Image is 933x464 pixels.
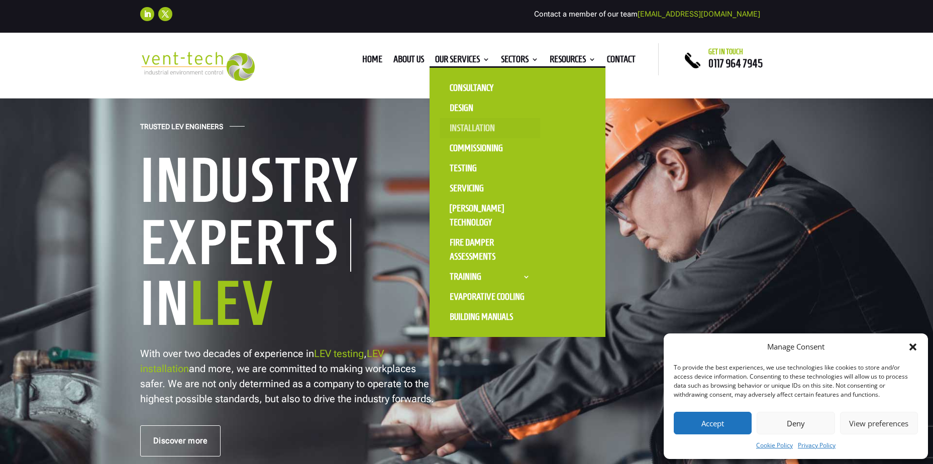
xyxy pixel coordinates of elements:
[140,425,221,456] a: Discover more
[314,347,364,360] a: LEV testing
[440,198,540,233] a: [PERSON_NAME] Technology
[708,48,743,56] span: Get in touch
[674,363,917,399] div: To provide the best experiences, we use technologies like cookies to store and/or access device i...
[140,52,255,81] img: 2023-09-27T08_35_16.549ZVENT-TECH---Clear-background
[140,272,452,340] h1: In
[362,56,382,67] a: Home
[840,412,918,434] button: View preferences
[440,138,540,158] a: Commissioning
[140,7,154,21] a: Follow on LinkedIn
[440,307,540,327] a: Building Manuals
[674,412,752,434] button: Accept
[534,10,760,19] span: Contact a member of our team
[440,98,540,118] a: Design
[638,10,760,19] a: [EMAIL_ADDRESS][DOMAIN_NAME]
[440,118,540,138] a: Installation
[140,347,384,375] a: LEV installation
[440,267,540,287] a: Training
[140,149,452,217] h1: Industry
[435,56,490,67] a: Our Services
[756,439,793,451] a: Cookie Policy
[140,123,223,136] h4: Trusted LEV Engineers
[798,439,836,451] a: Privacy Policy
[708,57,763,69] a: 0117 964 7945
[607,56,636,67] a: Contact
[440,178,540,198] a: Servicing
[501,56,539,67] a: Sectors
[140,346,437,406] p: With over two decades of experience in , and more, we are committed to making workplaces safer. W...
[158,7,172,21] a: Follow on X
[550,56,596,67] a: Resources
[440,158,540,178] a: Testing
[908,342,918,352] div: Close dialog
[767,341,824,353] div: Manage Consent
[190,270,275,336] span: LEV
[140,218,351,272] h1: Experts
[393,56,424,67] a: About us
[440,78,540,98] a: Consultancy
[440,233,540,267] a: Fire Damper Assessments
[757,412,835,434] button: Deny
[440,287,540,307] a: Evaporative Cooling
